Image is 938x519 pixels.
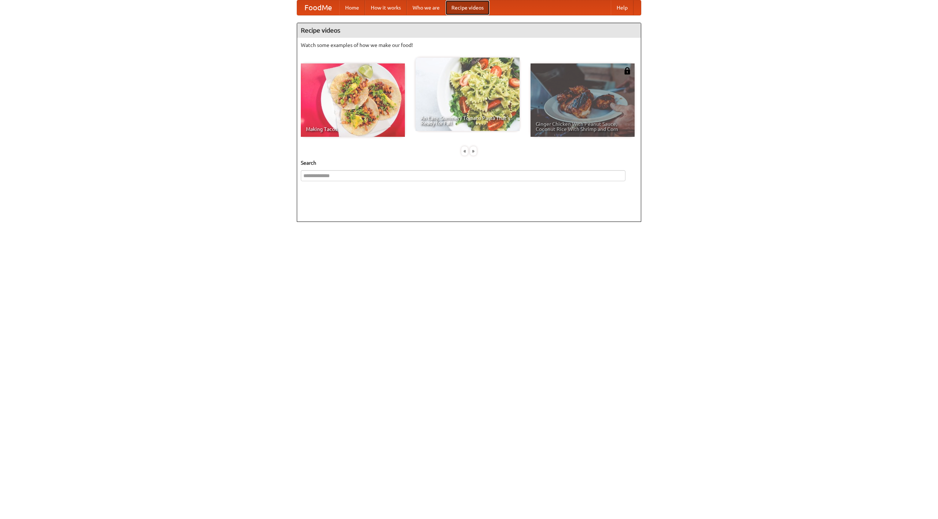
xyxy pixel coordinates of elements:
a: Making Tacos [301,63,405,137]
a: Home [339,0,365,15]
span: Making Tacos [306,127,400,132]
h4: Recipe videos [297,23,641,38]
div: » [470,146,477,156]
img: 483408.png [624,67,631,74]
h5: Search [301,159,637,167]
a: An Easy, Summery Tomato Pasta That's Ready for Fall [416,58,520,131]
div: « [461,146,468,156]
a: Help [611,0,634,15]
a: FoodMe [297,0,339,15]
p: Watch some examples of how we make our food! [301,41,637,49]
a: How it works [365,0,407,15]
a: Who we are [407,0,446,15]
a: Recipe videos [446,0,490,15]
span: An Easy, Summery Tomato Pasta That's Ready for Fall [421,116,514,126]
